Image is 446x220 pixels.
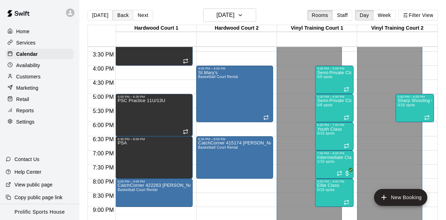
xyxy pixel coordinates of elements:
div: 5:00 PM – 6:30 PM [117,95,190,99]
span: 6:00 PM [91,122,116,128]
div: 8:00 PM – 9:00 PM: CatchCorner 422263 Paolo Garvez [115,179,192,207]
div: 8:00 PM – 9:00 PM [117,180,190,183]
button: add [374,189,427,206]
a: Services [6,37,74,48]
div: 6:00 PM – 7:00 PM [317,123,351,127]
div: 6:30 PM – 8:00 PM [198,137,271,141]
button: [DATE] [203,8,256,22]
div: 4:00 PM – 5:00 PM: Semi-Private Class [315,66,354,94]
h6: [DATE] [216,10,234,20]
button: Next [133,10,153,20]
button: Filter View [398,10,438,20]
span: 9:00 PM [91,207,116,213]
a: Retail [6,94,74,105]
div: 6:30 PM – 8:00 PM [117,137,190,141]
a: Calendar [6,49,74,59]
button: Rooms [307,10,333,20]
button: Back [113,10,133,20]
span: 7:30 PM [91,165,116,171]
span: 4:00 PM [91,66,116,72]
div: 5:00 PM – 6:00 PM [398,95,432,99]
p: Copy public page link [14,194,62,201]
div: Vinyl Training Court 1 [277,25,357,32]
span: Recurring event [424,115,430,120]
div: 4:00 PM – 6:00 PM: St.Mary's [196,66,273,122]
div: 4:00 PM – 5:00 PM [317,67,351,70]
span: Recurring event [344,200,349,205]
p: Home [16,28,30,35]
a: Settings [6,117,74,127]
div: 7:00 PM – 8:00 PM: Intermediate Class [315,150,354,179]
span: 0/6 spots filled [317,75,333,79]
span: 1/16 spots filled [317,160,334,163]
p: Reports [16,107,34,114]
button: Staff [332,10,352,20]
span: Recurring event [183,58,188,64]
button: Week [373,10,396,20]
div: 4:00 PM – 6:00 PM [198,67,271,70]
p: Marketing [16,84,38,91]
button: [DATE] [88,10,113,20]
p: Prolific Sports House [14,208,65,216]
button: Day [355,10,373,20]
div: Hardwood Court 1 [116,25,197,32]
span: 8:30 PM [91,193,116,199]
a: Marketing [6,83,74,93]
p: Contact Us [14,156,40,163]
span: Recurring event [183,129,188,135]
span: Recurring event [344,87,349,92]
span: Recurring event [337,171,342,176]
span: Basketball Court Rental [198,145,238,149]
p: Retail [16,96,29,103]
span: All customers have paid [344,170,351,177]
span: Recurring event [344,115,349,120]
p: Settings [16,118,35,125]
div: Hardwood Court 2 [197,25,277,32]
a: Reports [6,105,74,116]
span: 5:00 PM [91,94,116,100]
div: 5:00 PM – 6:30 PM: PSC Practice 11U/13U [115,94,192,136]
div: 8:00 PM – 9:00 PM: Elite Class [315,179,354,207]
span: 0/6 spots filled [317,103,333,107]
div: 7:00 PM – 8:00 PM [317,151,351,155]
div: 5:00 PM – 6:00 PM: Sharp Shooting Class [396,94,434,122]
p: Customers [16,73,41,80]
span: 0/16 spots filled [317,188,334,192]
p: View public page [14,181,53,188]
div: 6:00 PM – 7:00 PM: Youth Class [315,122,354,150]
p: Services [16,39,36,46]
div: 5:00 PM – 6:00 PM [317,95,351,99]
a: Customers [6,71,74,82]
span: Recurring event [344,143,349,149]
span: Recurring event [263,115,269,120]
span: Basketball Court Rental [198,75,238,79]
div: 6:30 PM – 8:00 PM: PSA [115,136,192,179]
span: 5:30 PM [91,108,116,114]
div: 6:30 PM – 8:00 PM: CatchCorner 415174 Simon Diep [196,136,273,179]
span: 8:00 PM [91,179,116,185]
span: 0/16 spots filled [317,131,334,135]
div: Vinyl Training Court 2 [357,25,438,32]
a: Home [6,26,74,37]
div: 8:00 PM – 9:00 PM [317,180,351,183]
span: 3:30 PM [91,52,116,58]
span: 6:30 PM [91,136,116,142]
span: 0/16 spots filled [398,103,415,107]
span: Basketball Court Rental [117,188,157,192]
span: 4:30 PM [91,80,116,86]
p: Help Center [14,168,41,176]
a: Availability [6,60,74,71]
p: Availability [16,62,40,69]
span: 7:00 PM [91,150,116,156]
p: Calendar [16,50,38,58]
div: 5:00 PM – 6:00 PM: Semi-Private Class [315,94,354,122]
